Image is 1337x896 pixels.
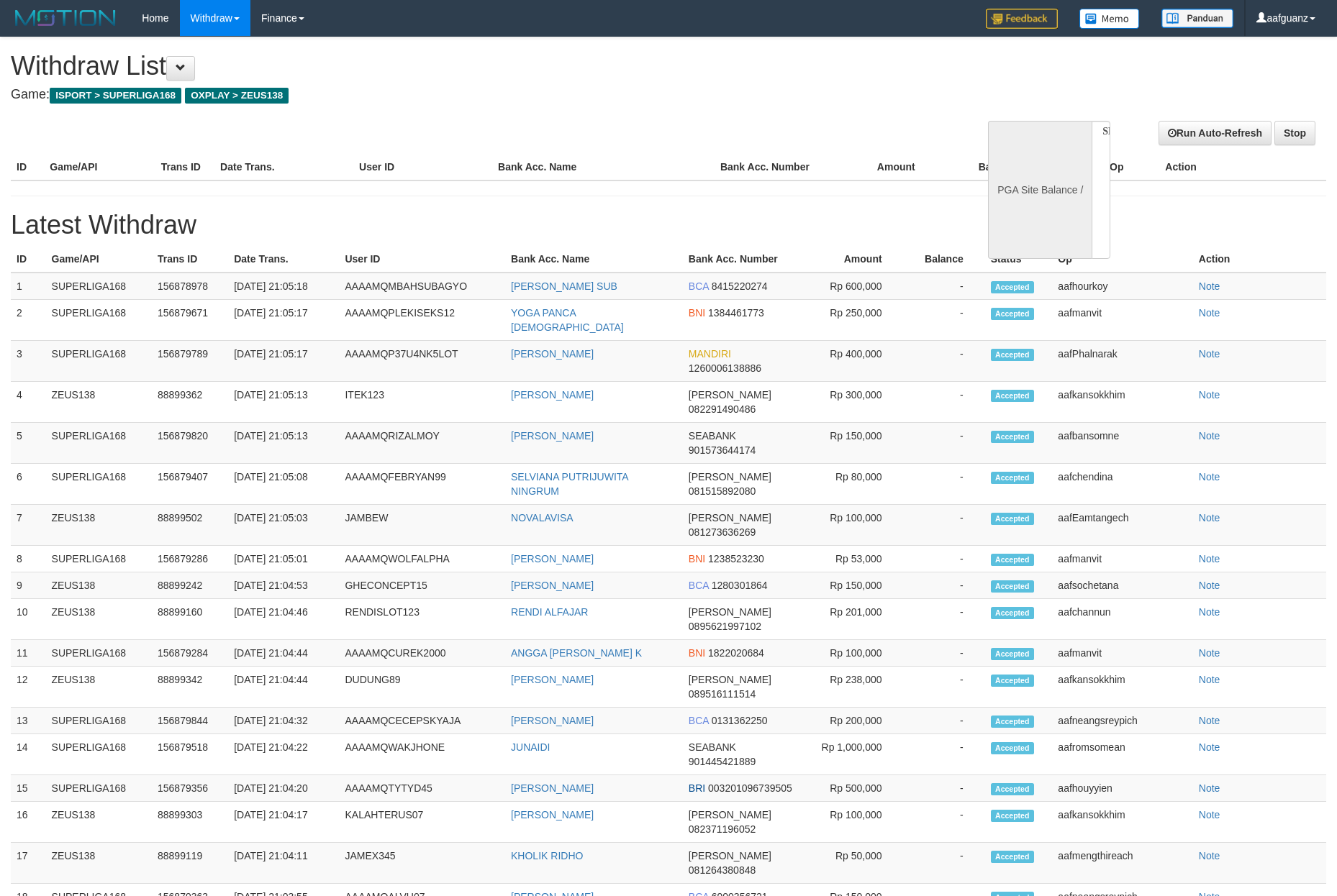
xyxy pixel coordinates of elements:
th: ID [11,154,44,180]
td: Rp 100,000 [801,802,904,843]
a: Note [1199,389,1220,401]
td: Rp 53,000 [801,546,904,572]
td: Rp 1,000,000 [801,734,904,775]
td: aafsochetana [1052,572,1192,599]
span: 081273636269 [689,526,756,538]
img: panduan.png [1161,9,1233,28]
a: Note [1199,512,1220,524]
span: 0131362250 [712,715,768,726]
td: [DATE] 21:04:44 [228,667,339,708]
span: [PERSON_NAME] [689,809,771,820]
span: Accepted [991,472,1034,484]
td: JAMBEW [339,505,505,546]
img: Feedback.jpg [986,9,1058,29]
td: ZEUS138 [46,667,152,708]
h1: Withdraw List [11,52,877,81]
a: [PERSON_NAME] [511,389,594,401]
td: - [904,341,985,382]
td: AAAAMQPLEKISEKS12 [339,300,505,341]
td: - [904,843,985,884]
td: aafchendina [1052,464,1192,505]
span: Accepted [991,513,1034,525]
td: [DATE] 21:04:22 [228,734,339,775]
td: 5 [11,423,46,464]
span: 1384461773 [708,307,764,319]
span: SEABANK [689,741,736,753]
td: 156879789 [152,341,228,382]
td: SUPERLIGA168 [46,734,152,775]
span: BNI [689,307,705,319]
a: Note [1199,471,1220,483]
td: ZEUS138 [46,382,152,423]
a: Note [1199,307,1220,319]
a: Note [1199,674,1220,685]
td: aafromsomean [1052,734,1192,775]
td: SUPERLIGA168 [46,273,152,300]
a: RENDI ALFAJAR [511,606,588,618]
span: [PERSON_NAME] [689,471,771,483]
td: AAAAMQMBAHSUBAGYO [339,273,505,300]
span: 081515892080 [689,485,756,497]
td: aafchannun [1052,599,1192,640]
a: Run Auto-Refresh [1159,121,1272,145]
th: Bank Acc. Name [505,246,683,273]
span: Accepted [991,742,1034,754]
th: User ID [339,246,505,273]
td: - [904,505,985,546]
a: Note [1199,280,1220,292]
span: Accepted [991,716,1034,728]
td: Rp 400,000 [801,341,904,382]
span: SEABANK [689,430,736,442]
td: 88899242 [152,572,228,599]
td: 12 [11,667,46,708]
td: Rp 600,000 [801,273,904,300]
td: aafkansokkhim [1052,667,1192,708]
td: [DATE] 21:05:17 [228,341,339,382]
a: [PERSON_NAME] [511,674,594,685]
th: Balance [937,154,1039,180]
a: Note [1199,850,1220,861]
span: Accepted [991,349,1034,361]
div: PGA Site Balance / [988,121,1092,259]
td: ZEUS138 [46,572,152,599]
th: Bank Acc. Name [492,154,715,180]
td: Rp 238,000 [801,667,904,708]
th: Date Trans. [214,154,353,180]
td: GHECONCEPT15 [339,572,505,599]
a: KHOLIK RIDHO [511,850,583,861]
span: 082371196052 [689,823,756,835]
a: Note [1199,782,1220,794]
th: Action [1193,246,1326,273]
td: [DATE] 21:04:32 [228,708,339,734]
th: Status [985,246,1053,273]
a: [PERSON_NAME] [511,430,594,442]
td: - [904,667,985,708]
td: AAAAMQTYTYD45 [339,775,505,802]
td: Rp 201,000 [801,599,904,640]
td: AAAAMQRIZALMOY [339,423,505,464]
td: [DATE] 21:04:11 [228,843,339,884]
span: BCA [689,580,709,591]
td: AAAAMQP37U4NK5LOT [339,341,505,382]
td: 10 [11,599,46,640]
td: Rp 300,000 [801,382,904,423]
td: 4 [11,382,46,423]
th: Date Trans. [228,246,339,273]
a: SELVIANA PUTRIJUWITA NINGRUM [511,471,628,497]
span: Accepted [991,554,1034,566]
td: 14 [11,734,46,775]
span: Accepted [991,431,1034,443]
td: 156879284 [152,640,228,667]
td: Rp 500,000 [801,775,904,802]
a: [PERSON_NAME] [511,809,594,820]
td: Rp 150,000 [801,423,904,464]
td: aafneangsreypich [1052,708,1192,734]
td: [DATE] 21:05:01 [228,546,339,572]
a: Note [1199,553,1220,564]
td: aafhourkoy [1052,273,1192,300]
span: 1280301864 [712,580,768,591]
td: aafPhalnarak [1052,341,1192,382]
th: Trans ID [155,154,214,180]
td: SUPERLIGA168 [46,708,152,734]
span: OXPLAY > ZEUS138 [185,88,289,104]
